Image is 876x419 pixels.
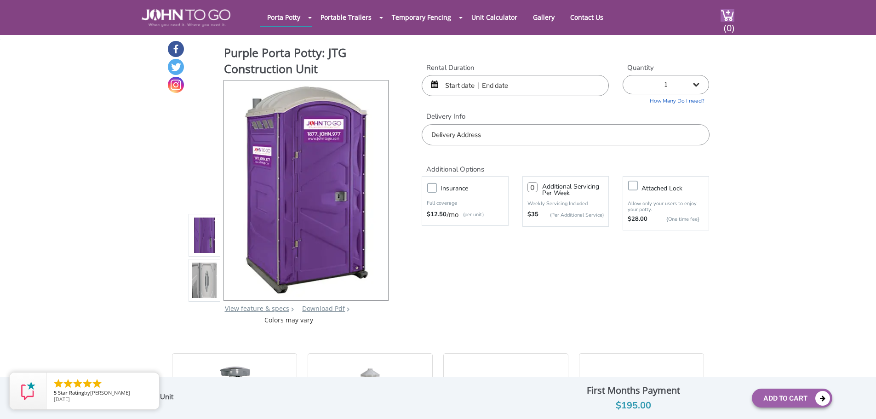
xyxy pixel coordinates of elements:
li:  [72,378,83,389]
li:  [82,378,93,389]
span: [PERSON_NAME] [90,389,130,396]
div: Colors may vary [189,316,389,325]
strong: $28.00 [628,215,647,224]
input: Delivery Address [422,124,709,145]
input: Start date | End date [422,75,609,96]
a: View feature & specs [225,304,289,313]
img: Review Rating [19,382,37,400]
p: (per unit) [458,210,484,219]
span: by [54,390,152,396]
a: Twitter [168,59,184,75]
div: First Months Payment [522,383,744,398]
li:  [53,378,64,389]
img: Product [192,172,217,389]
p: Allow only your users to enjoy your potty. [628,201,704,212]
label: Quantity [623,63,709,73]
li:  [92,378,103,389]
p: {One time fee} [652,215,699,224]
span: (0) [723,14,734,34]
strong: $12.50 [427,210,447,219]
a: Temporary Fencing [385,8,458,26]
p: Weekly Servicing Included [527,200,604,207]
li:  [63,378,74,389]
img: cart a [721,9,734,22]
span: Star Rating [58,389,84,396]
a: Download Pdf [302,304,345,313]
h3: Insurance [441,183,512,194]
input: 0 [527,182,538,192]
p: Full coverage [427,199,503,208]
label: Delivery Info [422,112,709,121]
h1: Purple Porta Potty: JTG Construction Unit [224,45,389,79]
div: $195.00 [522,398,744,413]
a: How Many Do I need? [623,94,709,105]
a: Portable Trailers [314,8,378,26]
a: Contact Us [563,8,610,26]
img: JOHN to go [142,9,230,27]
img: right arrow icon [291,307,294,311]
a: Instagram [168,77,184,93]
h3: Additional Servicing Per Week [542,184,604,196]
h2: Additional Options [422,155,709,174]
a: Facebook [168,41,184,57]
img: Product [236,80,376,297]
strong: $35 [527,210,538,219]
button: Live Chat [839,382,876,419]
h3: Attached lock [641,183,713,194]
a: Porta Potty [260,8,307,26]
div: /mo [427,210,503,219]
span: [DATE] [54,396,70,402]
label: Rental Duration [422,63,609,73]
button: Add To Cart [752,389,832,408]
span: 5 [54,389,57,396]
img: chevron.png [347,307,349,311]
img: Product [192,127,217,344]
p: (Per Additional Service) [538,212,604,218]
a: Gallery [526,8,561,26]
a: Unit Calculator [464,8,524,26]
